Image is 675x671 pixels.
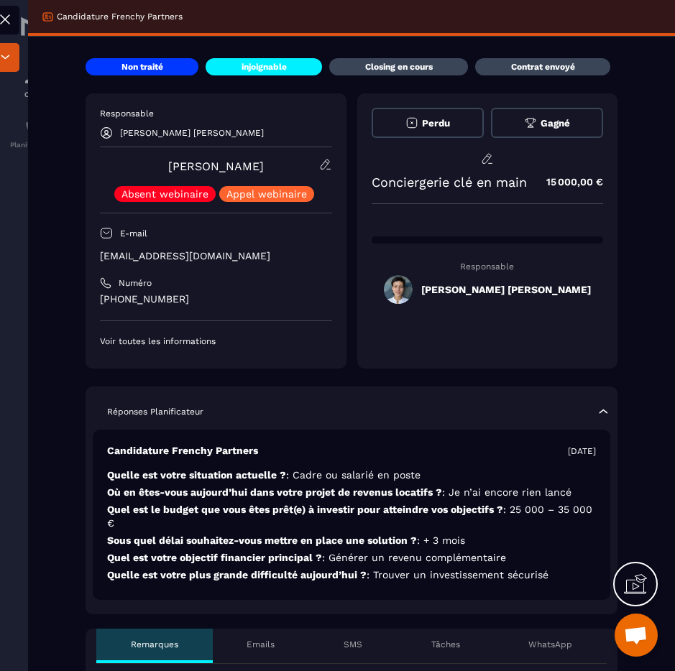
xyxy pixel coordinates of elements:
p: Voir toutes les informations [100,335,332,347]
span: Perdu [422,118,450,129]
p: Sous quel délai souhaitez-vous mettre en place une solution ? [107,534,596,547]
p: [DATE] [568,445,596,457]
p: [PERSON_NAME] [PERSON_NAME] [120,128,264,138]
p: 15 000,00 € [532,168,603,196]
p: Responsable [100,108,332,119]
span: : Je n’ai encore rien lancé [442,486,571,498]
p: SMS [344,639,362,650]
div: Ouvrir le chat [615,614,658,657]
p: Quel est votre objectif financier principal ? [107,551,596,565]
p: Quelle est votre situation actuelle ? [107,468,596,482]
span: : Générer un revenu complémentaire [322,552,506,563]
p: Contrat envoyé [511,61,575,73]
button: Perdu [372,108,484,138]
p: Emails [247,639,275,650]
p: WhatsApp [528,639,572,650]
p: [PHONE_NUMBER] [100,292,332,306]
h5: [PERSON_NAME] [PERSON_NAME] [421,284,591,295]
p: E-mail [120,228,147,239]
span: : Cadre ou salarié en poste [286,469,421,481]
a: [PERSON_NAME] [168,159,264,173]
p: Réponses Planificateur [107,406,203,417]
p: [EMAIL_ADDRESS][DOMAIN_NAME] [100,249,332,263]
p: Où en êtes-vous aujourd’hui dans votre projet de revenus locatifs ? [107,486,596,499]
p: Remarques [131,639,178,650]
p: Numéro [119,277,152,289]
p: Absent webinaire [121,189,208,199]
p: injoignable [242,61,287,73]
p: Non traité [121,61,163,73]
p: Responsable [372,262,604,272]
span: Gagné [541,118,570,129]
p: Tâches [431,639,460,650]
p: Quelle est votre plus grande difficulté aujourd’hui ? [107,568,596,582]
p: Conciergerie clé en main [372,175,527,190]
p: Candidature Frenchy Partners [107,444,258,458]
p: Quel est le budget que vous êtes prêt(e) à investir pour atteindre vos objectifs ? [107,503,596,530]
button: Gagné [491,108,603,138]
p: Closing en cours [365,61,433,73]
span: : Trouver un investissement sécurisé [367,569,548,580]
p: Candidature Frenchy Partners [57,11,183,22]
span: : + 3 mois [417,535,465,546]
p: Appel webinaire [226,189,307,199]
